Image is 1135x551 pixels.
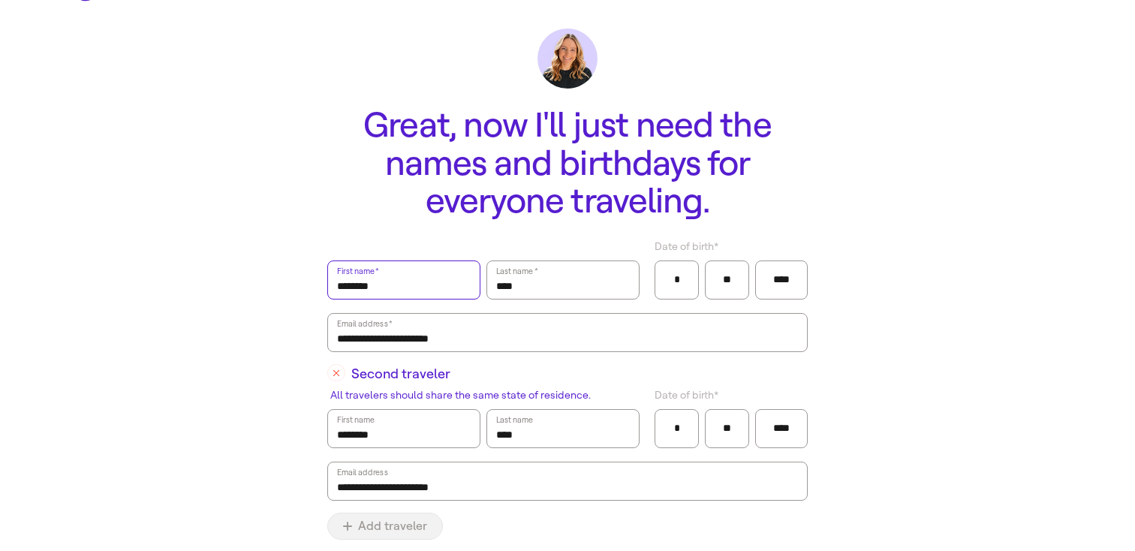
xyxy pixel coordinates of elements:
[655,239,718,254] span: Date of birth *
[495,263,539,279] label: Last name
[336,412,375,427] label: First name
[495,412,534,427] label: Last name
[327,513,443,540] button: Add traveler
[765,269,798,291] input: Year
[715,417,739,440] input: Day
[336,465,389,480] label: Email address
[664,269,689,291] input: Month
[336,263,380,279] label: First name
[655,387,718,403] span: Date of birth *
[343,520,427,532] span: Add traveler
[336,316,393,331] label: Email address
[664,417,689,440] input: Month
[765,417,798,440] input: Year
[327,364,345,382] button: Second travelerAll travelers should share the same state of residence.
[715,269,739,291] input: Day
[327,107,808,221] h1: Great, now I'll just need the names and birthdays for everyone traveling.
[351,364,612,403] span: Second traveler
[330,387,591,403] span: All travelers should share the same state of residence.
